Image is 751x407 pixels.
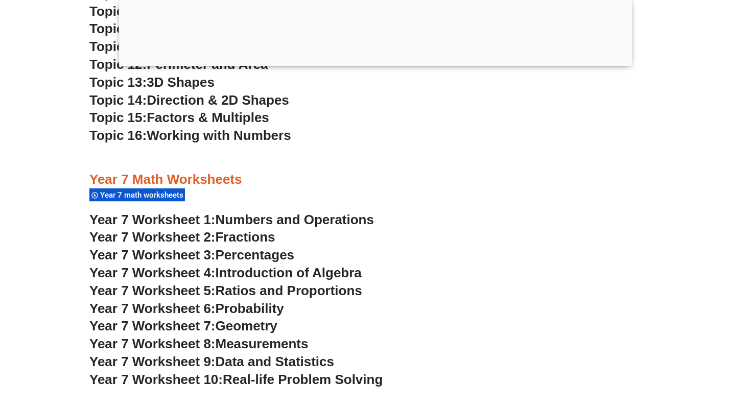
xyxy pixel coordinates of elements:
[89,283,216,298] span: Year 7 Worksheet 5:
[89,301,216,316] span: Year 7 Worksheet 6:
[147,75,215,90] span: 3D Shapes
[89,171,662,188] h3: Year 7 Math Worksheets
[89,21,147,36] span: Topic 10:
[89,128,147,143] span: Topic 16:
[89,336,308,351] a: Year 7 Worksheet 8:Measurements
[147,128,291,143] span: Working with Numbers
[576,292,751,407] iframe: Chat Widget
[89,336,216,351] span: Year 7 Worksheet 8:
[89,92,147,108] span: Topic 14:
[89,188,185,202] div: Year 7 math worksheets
[89,128,291,143] a: Topic 16:Working with Numbers
[89,4,139,19] span: Topic 9:
[89,110,269,125] a: Topic 15:Factors & Multiples
[89,283,362,298] a: Year 7 Worksheet 5:Ratios and Proportions
[89,57,268,72] a: Topic 12:Perimeter and Area
[216,336,309,351] span: Measurements
[89,265,216,280] span: Year 7 Worksheet 4:
[89,372,223,387] span: Year 7 Worksheet 10:
[147,92,289,108] span: Direction & 2D Shapes
[147,110,269,125] span: Factors & Multiples
[89,354,216,369] span: Year 7 Worksheet 9:
[89,247,294,262] a: Year 7 Worksheet 3:Percentages
[216,229,275,245] span: Fractions
[89,75,147,90] span: Topic 13:
[89,57,147,72] span: Topic 12:
[216,301,284,316] span: Probability
[216,247,295,262] span: Percentages
[89,110,147,125] span: Topic 15:
[216,283,362,298] span: Ratios and Proportions
[216,212,374,227] span: Numbers and Operations
[89,318,216,333] span: Year 7 Worksheet 7:
[89,39,147,54] span: Topic 11:
[89,354,334,369] a: Year 7 Worksheet 9:Data and Statistics
[89,372,383,387] a: Year 7 Worksheet 10:Real-life Problem Solving
[216,318,277,333] span: Geometry
[89,212,216,227] span: Year 7 Worksheet 1:
[216,354,335,369] span: Data and Statistics
[89,247,216,262] span: Year 7 Worksheet 3:
[89,92,289,108] a: Topic 14:Direction & 2D Shapes
[89,229,216,245] span: Year 7 Worksheet 2:
[89,265,362,280] a: Year 7 Worksheet 4:Introduction of Algebra
[216,265,362,280] span: Introduction of Algebra
[89,212,374,227] a: Year 7 Worksheet 1:Numbers and Operations
[89,229,275,245] a: Year 7 Worksheet 2:Fractions
[100,190,186,200] span: Year 7 math worksheets
[89,39,258,54] a: Topic 11:Line of Symmetry
[89,21,320,36] a: Topic 10:Pattern & Missing Numbers
[223,372,383,387] span: Real-life Problem Solving
[89,318,277,333] a: Year 7 Worksheet 7:Geometry
[89,4,244,19] a: Topic 9:Data & Graphing
[89,75,215,90] a: Topic 13:3D Shapes
[89,301,284,316] a: Year 7 Worksheet 6:Probability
